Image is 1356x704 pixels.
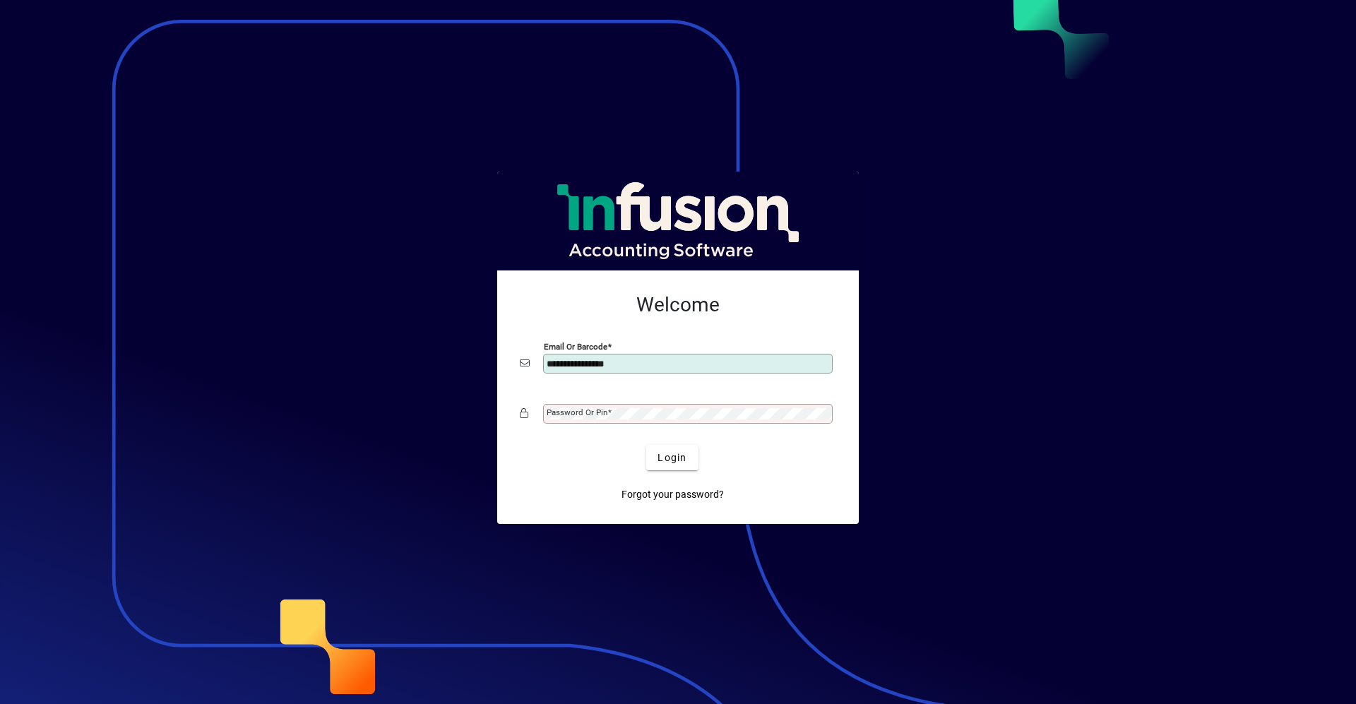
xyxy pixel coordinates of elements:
[544,342,607,352] mat-label: Email or Barcode
[646,445,698,470] button: Login
[520,293,836,317] h2: Welcome
[658,451,686,465] span: Login
[621,487,724,502] span: Forgot your password?
[616,482,730,507] a: Forgot your password?
[547,407,607,417] mat-label: Password or Pin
